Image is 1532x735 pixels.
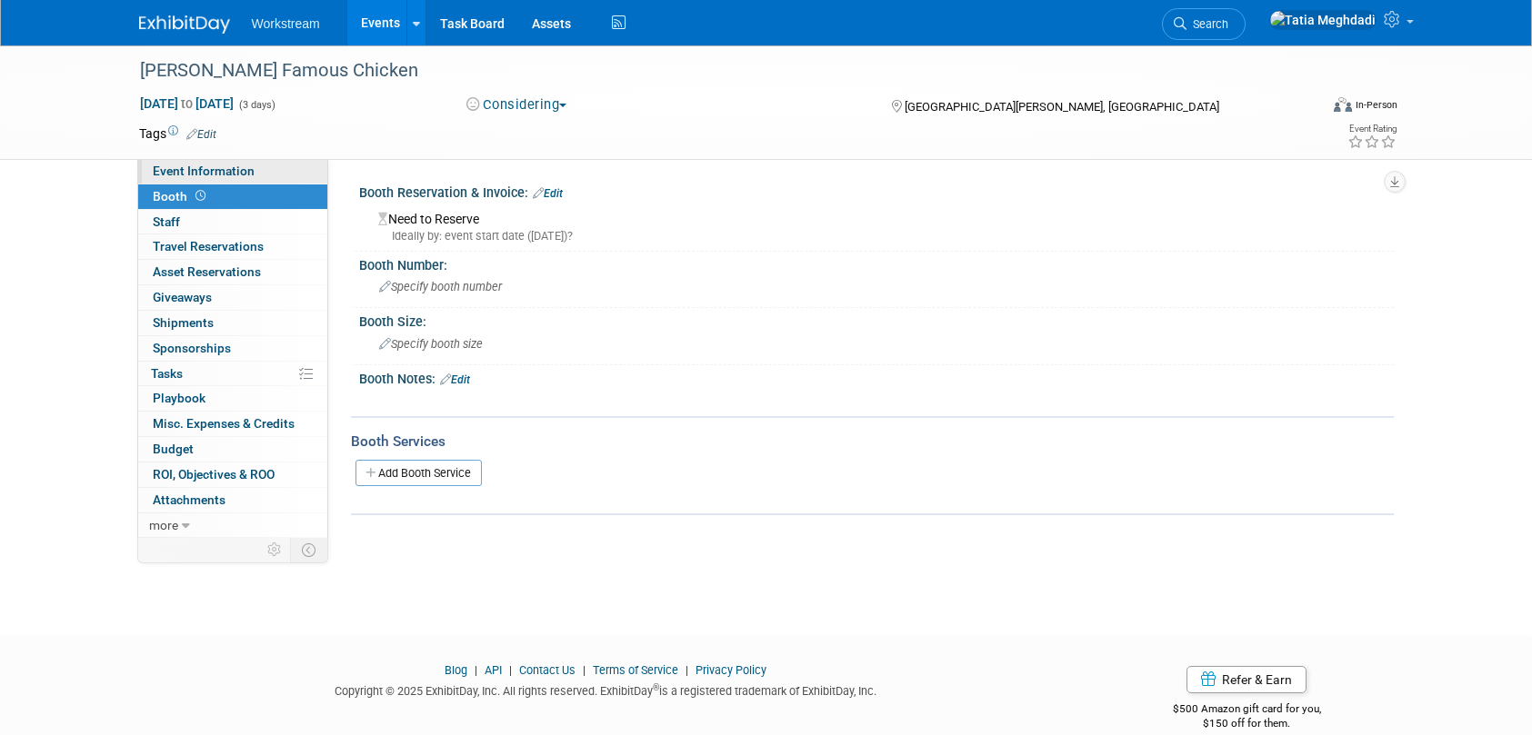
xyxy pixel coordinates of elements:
div: Event Rating [1347,124,1397,134]
span: more [149,518,178,532]
a: Attachments [138,488,327,512]
span: Asset Reservations [153,264,261,279]
img: ExhibitDay [139,15,230,34]
a: Booth [138,184,327,209]
div: Event Format [1211,94,1398,122]
a: Edit [440,373,470,386]
a: API [485,663,502,677]
a: Edit [186,128,216,141]
img: Format-Inperson.png [1334,97,1352,112]
a: Giveaways [138,285,327,310]
span: Sponsorships [153,341,231,355]
span: Booth [153,189,209,204]
span: to [178,96,195,111]
a: Asset Reservations [138,260,327,284]
a: Misc. Expenses & Credits [138,412,327,436]
div: $500 Amazon gift card for you, [1100,690,1394,731]
td: Toggle Event Tabs [290,538,327,561]
span: | [681,663,693,677]
button: Considering [460,95,574,114]
span: Tasks [151,366,183,381]
sup: ® [653,682,659,692]
div: Booth Reservation & Invoice: [359,179,1394,203]
span: ROI, Objectives & ROO [153,467,275,482]
a: Event Information [138,159,327,184]
span: Shipments [153,315,214,330]
a: Budget [138,437,327,462]
span: Attachments [153,492,225,507]
span: Workstream [252,16,320,31]
span: Playbook [153,391,205,405]
a: ROI, Objectives & ROO [138,462,327,487]
span: Search [1187,17,1228,31]
span: Misc. Expenses & Credits [153,416,295,431]
a: Tasks [138,362,327,386]
div: [PERSON_NAME] Famous Chicken [134,55,1291,87]
a: Blog [445,663,467,677]
span: Giveaways [153,290,212,304]
div: Need to Reserve [373,205,1380,244]
a: Staff [138,210,327,234]
span: | [505,663,516,677]
div: Booth Size: [359,308,1394,331]
span: | [470,663,482,677]
span: (3 days) [237,99,275,111]
div: Booth Notes: [359,365,1394,389]
span: [GEOGRAPHIC_DATA][PERSON_NAME], [GEOGRAPHIC_DATA] [905,100,1219,114]
span: [DATE] [DATE] [139,95,235,112]
div: Copyright © 2025 ExhibitDay, Inc. All rights reserved. ExhibitDay is a registered trademark of Ex... [139,679,1074,700]
div: $150 off for them. [1100,716,1394,731]
a: Contact Us [519,663,576,677]
span: Booth not reserved yet [192,189,209,203]
a: Playbook [138,386,327,411]
div: In-Person [1355,98,1397,112]
a: Add Booth Service [355,460,482,486]
span: Specify booth size [379,337,483,351]
td: Tags [139,124,216,143]
span: Event Information [153,164,255,178]
a: Search [1162,8,1246,40]
div: Ideally by: event start date ([DATE])? [378,228,1380,244]
div: Booth Services [351,432,1394,452]
td: Personalize Event Tab Strip [259,538,291,561]
div: Booth Number: [359,252,1394,274]
a: Privacy Policy [696,663,766,677]
a: more [138,513,327,538]
a: Shipments [138,311,327,335]
a: Refer & Earn [1187,666,1307,693]
span: Specify booth number [379,280,502,293]
span: Budget [153,442,194,456]
span: | [578,663,590,677]
span: Staff [153,214,180,229]
span: Travel Reservations [153,239,264,253]
img: Tatia Meghdadi [1269,10,1377,30]
a: Terms of Service [593,663,678,677]
a: Sponsorships [138,336,327,361]
a: Edit [533,187,563,200]
a: Travel Reservations [138,234,327,259]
